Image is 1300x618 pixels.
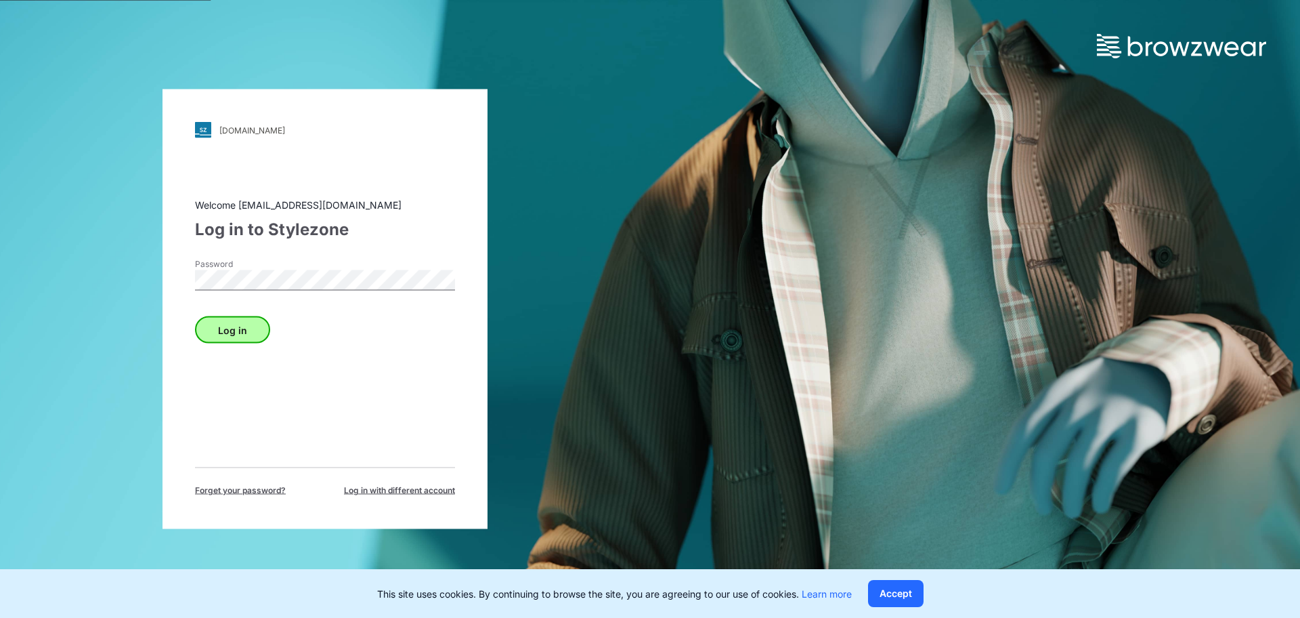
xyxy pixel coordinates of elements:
div: [DOMAIN_NAME] [219,125,285,135]
a: Learn more [802,588,852,600]
label: Password [195,258,290,270]
img: browzwear-logo.73288ffb.svg [1097,34,1266,58]
button: Accept [868,580,924,607]
span: Forget your password? [195,485,286,497]
a: [DOMAIN_NAME] [195,122,455,138]
p: This site uses cookies. By continuing to browse the site, you are agreeing to our use of cookies. [377,587,852,601]
div: Welcome [EMAIL_ADDRESS][DOMAIN_NAME] [195,198,455,212]
span: Log in with different account [344,485,455,497]
img: svg+xml;base64,PHN2ZyB3aWR0aD0iMjgiIGhlaWdodD0iMjgiIHZpZXdCb3g9IjAgMCAyOCAyOCIgZmlsbD0ibm9uZSIgeG... [195,122,211,138]
button: Log in [195,316,270,344]
div: Log in to Stylezone [195,218,455,242]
